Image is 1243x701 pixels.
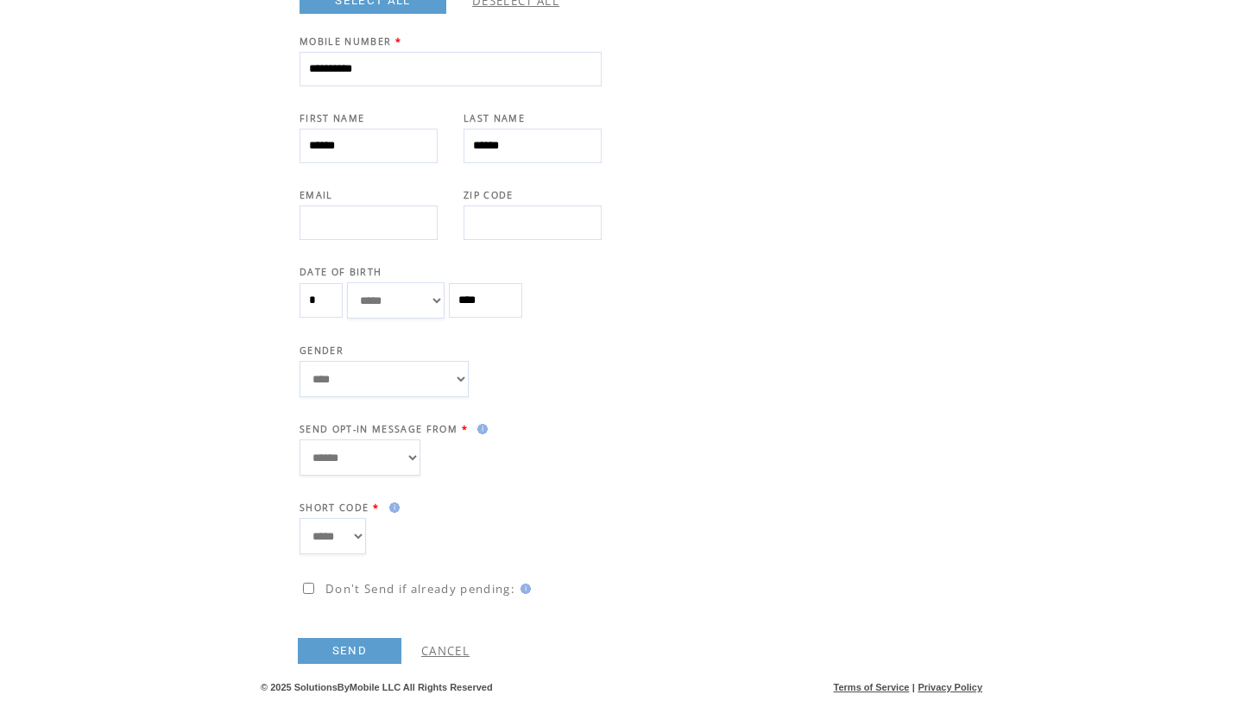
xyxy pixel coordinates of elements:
a: Privacy Policy [918,682,982,692]
span: SHORT CODE [300,502,369,514]
span: LAST NAME [464,112,525,124]
span: Don't Send if already pending: [325,581,515,597]
img: help.gif [472,424,488,434]
a: CANCEL [421,643,470,659]
span: | [912,682,915,692]
span: SEND OPT-IN MESSAGE FROM [300,423,457,435]
img: help.gif [515,584,531,594]
span: FIRST NAME [300,112,364,124]
span: DATE OF BIRTH [300,266,382,278]
span: © 2025 SolutionsByMobile LLC All Rights Reserved [261,682,493,692]
a: Terms of Service [834,682,910,692]
span: GENDER [300,344,344,357]
img: help.gif [384,502,400,513]
span: MOBILE NUMBER [300,35,391,47]
span: ZIP CODE [464,189,514,201]
span: EMAIL [300,189,333,201]
a: SEND [298,638,401,664]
